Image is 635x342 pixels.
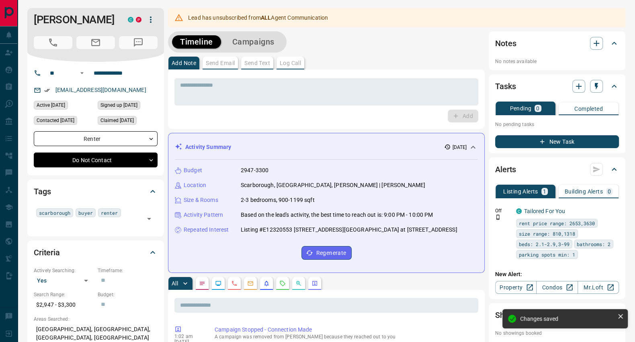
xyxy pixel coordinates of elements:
p: $2,947 - $3,300 [34,298,94,311]
p: 1 [543,189,546,194]
p: Listing Alerts [503,189,538,194]
p: Location [184,181,206,189]
h1: [PERSON_NAME] [34,13,116,26]
div: Lead has unsubscribed from Agent Communication [188,10,328,25]
p: Search Range: [34,291,94,298]
p: 2947-3300 [241,166,268,175]
p: No notes available [495,58,619,65]
div: property.ca [136,17,141,22]
svg: Listing Alerts [263,280,270,287]
p: Completed [574,106,603,112]
button: Open [143,213,155,224]
p: Campaign Stopped - Connection Made [215,326,475,334]
p: Pending [510,106,531,111]
div: Criteria [34,243,158,262]
strong: ALL [261,14,271,21]
svg: Calls [231,280,238,287]
span: Claimed [DATE] [100,116,134,124]
span: Contacted [DATE] [37,116,74,124]
svg: Notes [199,280,205,287]
p: All [172,281,178,286]
p: Activity Summary [185,143,231,151]
svg: Emails [247,280,254,287]
div: Alerts [495,160,619,179]
button: Campaigns [224,35,283,49]
svg: Opportunities [295,280,302,287]
div: Activity Summary[DATE] [175,140,478,155]
a: Property [495,281,537,294]
span: Message [119,36,158,49]
p: Size & Rooms [184,196,218,204]
div: Do Not Contact [34,153,158,167]
h2: Alerts [495,163,516,176]
h2: Tasks [495,80,516,93]
div: Showings [495,305,619,325]
div: Tags [34,182,158,201]
p: 2-3 bedrooms, 900-1199 sqft [241,196,315,204]
button: Regenerate [301,246,352,260]
p: A campaign was removed from [PERSON_NAME] because they reached out to you [215,334,475,340]
p: Scarborough, [GEOGRAPHIC_DATA], [PERSON_NAME] | [PERSON_NAME] [241,181,425,189]
button: Open [77,68,87,78]
span: Signed up [DATE] [100,101,137,109]
p: Based on the lead's activity, the best time to reach out is: 9:00 PM - 10:00 PM [241,211,433,219]
div: Renter [34,131,158,146]
p: Areas Searched: [34,316,158,323]
div: Tue Aug 12 2025 [98,116,158,127]
span: size range: 810,1318 [519,230,575,238]
div: Tue Sep 21 2021 [98,101,158,112]
div: condos.ca [516,208,522,214]
svg: Push Notification Only [495,214,501,220]
div: Tasks [495,77,619,96]
div: condos.ca [128,17,133,22]
button: Timeline [172,35,221,49]
p: No pending tasks [495,118,619,130]
p: Off [495,207,511,214]
p: Listing #E12320553 [STREET_ADDRESS][GEOGRAPHIC_DATA] at [STREET_ADDRESS] [241,226,457,234]
svg: Email Verified [44,88,50,93]
div: Changes saved [520,316,614,322]
p: Budget: [98,291,158,298]
span: scarborough [39,209,70,217]
a: [EMAIL_ADDRESS][DOMAIN_NAME] [55,87,146,93]
p: Activity Pattern [184,211,223,219]
span: renter [101,209,118,217]
div: Notes [495,34,619,53]
span: Active [DATE] [37,101,65,109]
h2: Notes [495,37,516,50]
p: Timeframe: [98,267,158,274]
h2: Criteria [34,246,60,259]
span: rent price range: 2653,3630 [519,219,595,227]
p: 0 [608,189,611,194]
svg: Requests [279,280,286,287]
span: parking spots min: 1 [519,250,575,259]
div: Tue Aug 12 2025 [34,116,94,127]
p: Add Note [172,60,196,66]
a: Condos [536,281,578,294]
span: beds: 2.1-2.9,3-99 [519,240,569,248]
p: 0 [536,106,539,111]
span: bathrooms: 2 [577,240,610,248]
span: Call [34,36,72,49]
p: Repeated Interest [184,226,229,234]
div: Mon Aug 11 2025 [34,101,94,112]
svg: Agent Actions [311,280,318,287]
span: buyer [78,209,93,217]
span: Email [76,36,115,49]
h2: Tags [34,185,51,198]
svg: Lead Browsing Activity [215,280,221,287]
p: Budget [184,166,202,175]
p: Building Alerts [565,189,603,194]
a: Tailored For You [524,208,565,214]
div: Yes [34,274,94,287]
p: [DATE] [452,144,467,151]
button: New Task [495,135,619,148]
p: 1:02 am [174,334,203,339]
h2: Showings [495,309,529,322]
p: Actively Searching: [34,267,94,274]
a: Mr.Loft [578,281,619,294]
p: No showings booked [495,330,619,337]
p: New Alert: [495,270,619,279]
